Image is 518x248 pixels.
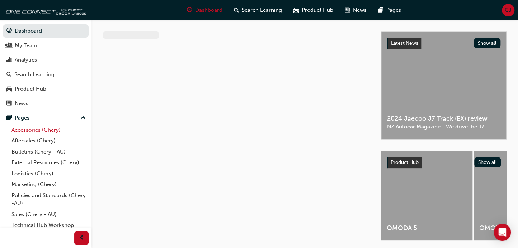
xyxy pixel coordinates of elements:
[9,168,89,179] a: Logistics (Chery)
[15,56,37,64] div: Analytics
[494,224,511,241] div: Open Intercom Messenger
[372,3,407,18] a: pages-iconPages
[3,97,89,110] a: News
[187,6,192,15] span: guage-icon
[386,6,401,14] span: Pages
[79,234,84,243] span: prev-icon
[302,6,333,14] span: Product Hub
[9,209,89,220] a: Sales (Chery - AU)
[505,6,512,14] span: CJ
[181,3,228,18] a: guage-iconDashboard
[391,159,419,165] span: Product Hub
[391,40,418,46] span: Latest News
[3,82,89,96] a: Product Hub
[378,6,383,15] span: pages-icon
[387,38,500,49] a: Latest NewsShow all
[9,157,89,168] a: External Resources (Chery)
[15,99,28,108] div: News
[3,111,89,125] button: Pages
[81,113,86,123] span: up-icon
[353,6,367,14] span: News
[387,157,501,168] a: Product HubShow all
[6,115,12,121] span: pages-icon
[228,3,288,18] a: search-iconSearch Learning
[474,157,501,167] button: Show all
[381,151,472,240] a: OMODA 5
[15,85,46,93] div: Product Hub
[3,23,89,111] button: DashboardMy TeamAnalyticsSearch LearningProduct HubNews
[293,6,299,15] span: car-icon
[6,101,12,107] span: news-icon
[6,86,12,92] span: car-icon
[474,38,501,48] button: Show all
[502,4,514,16] button: CJ
[9,179,89,190] a: Marketing (Chery)
[3,53,89,67] a: Analytics
[9,220,89,239] a: Technical Hub Workshop information
[234,6,239,15] span: search-icon
[387,115,500,123] span: 2024 Jaecoo J7 Track (EX) review
[9,146,89,157] a: Bulletins (Chery - AU)
[345,6,350,15] span: news-icon
[3,39,89,52] a: My Team
[387,123,500,131] span: NZ Autocar Magazine - We drive the J7.
[15,42,37,50] div: My Team
[6,28,12,34] span: guage-icon
[6,72,11,78] span: search-icon
[9,190,89,209] a: Policies and Standards (Chery -AU)
[381,31,507,140] a: Latest NewsShow all2024 Jaecoo J7 Track (EX) reviewNZ Autocar Magazine - We drive the J7.
[3,24,89,38] a: Dashboard
[195,6,222,14] span: Dashboard
[6,43,12,49] span: people-icon
[387,224,467,232] span: OMODA 5
[288,3,339,18] a: car-iconProduct Hub
[14,70,55,79] div: Search Learning
[9,135,89,146] a: Aftersales (Chery)
[3,68,89,81] a: Search Learning
[9,125,89,136] a: Accessories (Chery)
[15,114,29,122] div: Pages
[4,3,86,17] img: oneconnect
[6,57,12,63] span: chart-icon
[242,6,282,14] span: Search Learning
[339,3,372,18] a: news-iconNews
